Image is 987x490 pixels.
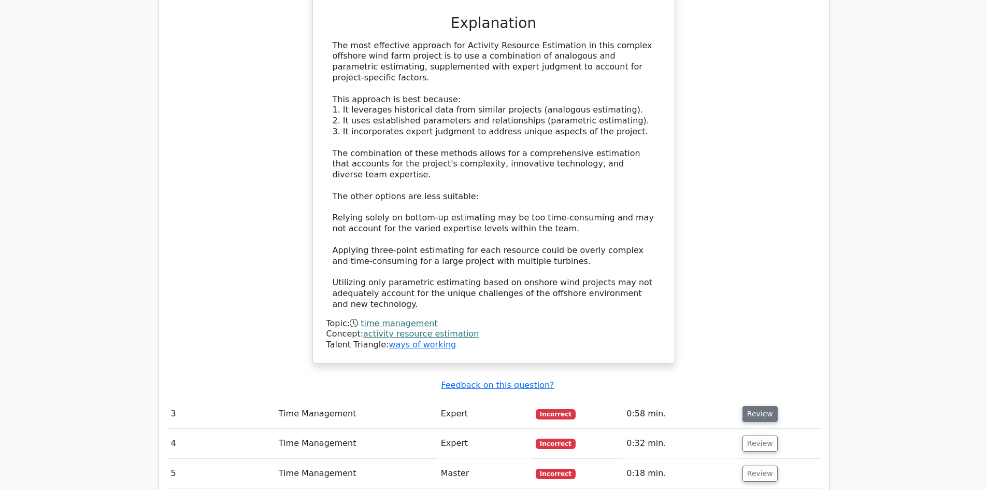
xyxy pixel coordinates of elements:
a: time management [361,318,437,328]
td: 0:18 min. [622,459,738,488]
td: Expert [437,429,532,458]
td: Time Management [275,399,437,429]
a: Feedback on this question? [441,380,554,390]
h3: Explanation [333,15,655,32]
td: 0:58 min. [622,399,738,429]
div: The most effective approach for Activity Resource Estimation in this complex offshore wind farm p... [333,40,655,310]
td: Expert [437,399,532,429]
td: Time Management [275,459,437,488]
td: Time Management [275,429,437,458]
span: Incorrect [536,409,576,419]
td: 5 [167,459,275,488]
td: 4 [167,429,275,458]
a: ways of working [389,340,456,349]
span: Incorrect [536,439,576,449]
div: Topic: [326,318,661,329]
button: Review [742,436,778,452]
td: 3 [167,399,275,429]
td: Master [437,459,532,488]
button: Review [742,406,778,422]
div: Talent Triangle: [326,318,661,351]
td: 0:32 min. [622,429,738,458]
button: Review [742,466,778,482]
span: Incorrect [536,469,576,479]
a: activity resource estimation [363,329,479,339]
div: Concept: [326,329,661,340]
